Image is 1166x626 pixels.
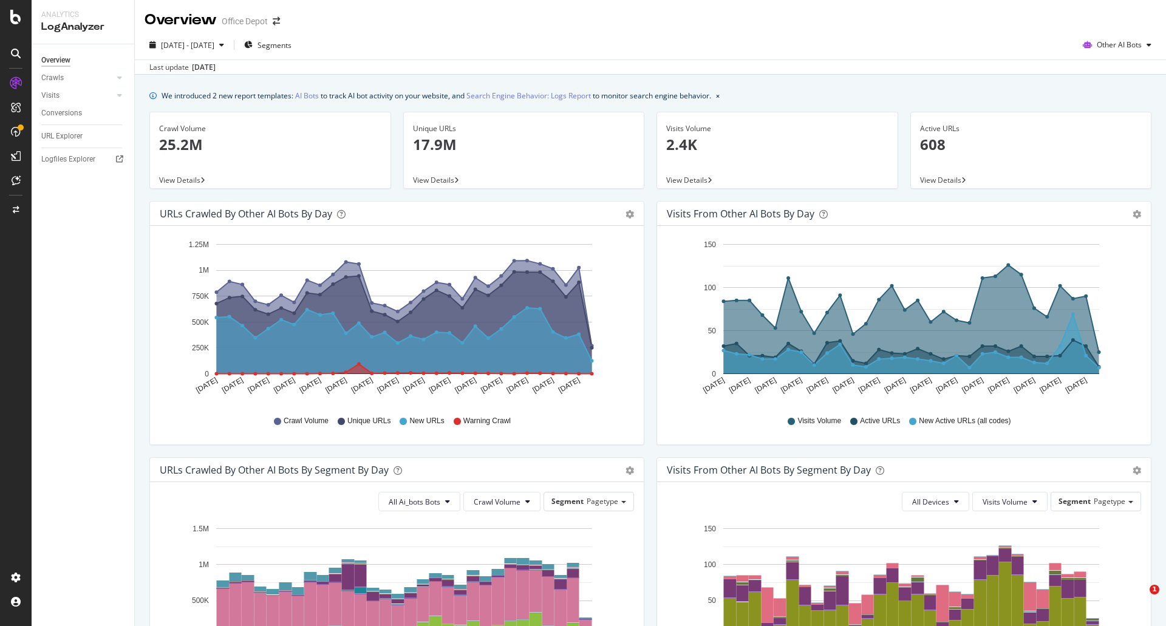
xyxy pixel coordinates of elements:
div: gear [1133,210,1141,219]
text: [DATE] [454,376,478,395]
text: [DATE] [479,376,503,395]
div: Visits Volume [666,123,888,134]
button: Visits Volume [972,492,1048,511]
div: Overview [145,10,217,30]
button: Segments [239,35,296,55]
span: New URLs [409,416,444,426]
svg: A chart. [667,236,1137,404]
button: All Ai_bots Bots [378,492,460,511]
text: 500K [192,318,209,327]
span: View Details [159,175,200,185]
text: 50 [708,597,717,605]
text: 750K [192,292,209,301]
span: Segment [1059,496,1091,506]
div: URLs Crawled by Other AI Bots By Segment By Day [160,464,389,476]
text: [DATE] [401,376,426,395]
span: Segment [551,496,584,506]
text: 100 [704,284,716,292]
div: We introduced 2 new report templates: to track AI bot activity on your website, and to monitor se... [162,89,711,102]
div: Visits from Other AI Bots by day [667,208,814,220]
p: 608 [920,134,1142,155]
button: All Devices [902,492,969,511]
span: View Details [413,175,454,185]
svg: A chart. [160,236,630,404]
a: Logfiles Explorer [41,153,126,166]
span: Visits Volume [797,416,841,426]
text: 150 [704,525,716,533]
iframe: Intercom live chat [1125,585,1154,614]
text: 0 [205,370,209,378]
text: 1M [199,560,209,569]
text: [DATE] [272,376,296,395]
a: Overview [41,54,126,67]
span: All Devices [912,497,949,507]
a: AI Bots [295,89,319,102]
span: View Details [666,175,707,185]
button: Crawl Volume [463,492,540,511]
text: [DATE] [986,376,1011,395]
span: Active URLs [860,416,900,426]
text: [DATE] [857,376,881,395]
span: Other AI Bots [1097,39,1142,50]
text: [DATE] [805,376,830,395]
div: Crawls [41,72,64,84]
button: Other AI Bots [1078,35,1156,55]
a: URL Explorer [41,130,126,143]
text: [DATE] [961,376,985,395]
a: Conversions [41,107,126,120]
text: [DATE] [194,376,219,395]
span: Crawl Volume [474,497,520,507]
text: [DATE] [350,376,374,395]
span: New Active URLs (all codes) [919,416,1011,426]
span: Segments [257,40,291,50]
text: [DATE] [531,376,555,395]
text: [DATE] [298,376,322,395]
text: [DATE] [831,376,855,395]
text: [DATE] [557,376,581,395]
span: View Details [920,175,961,185]
text: 250K [192,344,209,352]
div: URL Explorer [41,130,83,143]
text: [DATE] [728,376,752,395]
div: Overview [41,54,70,67]
text: 1.5M [193,525,209,533]
span: Pagetype [1094,496,1125,506]
text: [DATE] [779,376,803,395]
button: [DATE] - [DATE] [145,35,229,55]
text: [DATE] [376,376,400,395]
div: Analytics [41,10,124,20]
span: Pagetype [587,496,618,506]
text: [DATE] [1012,376,1037,395]
div: [DATE] [192,62,216,73]
div: URLs Crawled by Other AI Bots by day [160,208,332,220]
div: gear [626,210,634,219]
text: 500K [192,597,209,605]
span: All Ai_bots Bots [389,497,440,507]
button: close banner [713,87,723,104]
div: Last update [149,62,216,73]
div: Visits [41,89,60,102]
a: Search Engine Behavior: Logs Report [466,89,591,102]
p: 2.4K [666,134,888,155]
text: 100 [704,560,716,569]
text: 50 [708,327,717,335]
text: [DATE] [909,376,933,395]
span: Crawl Volume [284,416,329,426]
text: [DATE] [247,376,271,395]
p: 25.2M [159,134,381,155]
text: [DATE] [220,376,245,395]
text: [DATE] [701,376,726,395]
div: Active URLs [920,123,1142,134]
span: Warning Crawl [463,416,511,426]
span: Unique URLs [347,416,390,426]
p: 17.9M [413,134,635,155]
span: [DATE] - [DATE] [161,40,214,50]
text: 150 [704,240,716,249]
text: [DATE] [324,376,348,395]
text: [DATE] [1038,376,1062,395]
div: Visits from Other AI Bots By Segment By Day [667,464,871,476]
text: [DATE] [883,376,907,395]
div: Office Depot [222,15,268,27]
